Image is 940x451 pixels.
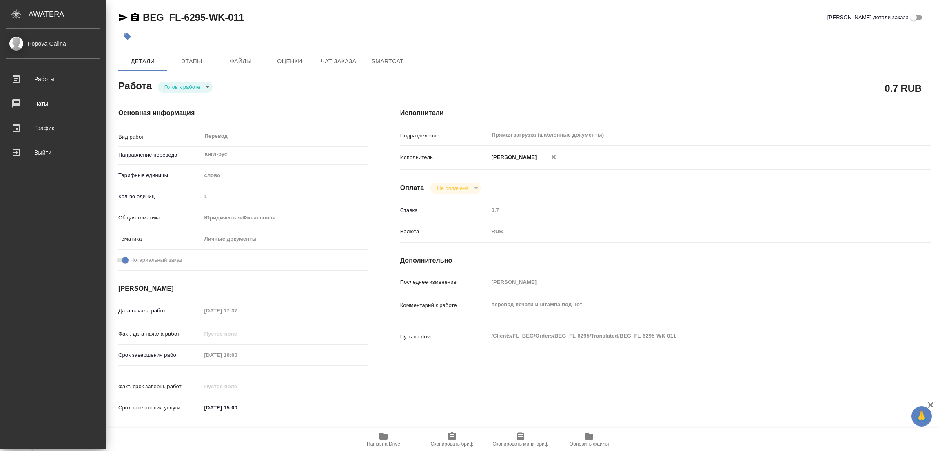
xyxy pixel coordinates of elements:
div: Юридическая/Финансовая [202,211,368,225]
div: слово [202,168,368,182]
span: Файлы [221,56,260,66]
p: Тарифные единицы [118,171,202,179]
p: Срок завершения работ [118,351,202,359]
p: [PERSON_NAME] [489,153,537,161]
span: Чат заказа [319,56,358,66]
h4: Исполнители [400,108,931,118]
button: Добавить тэг [118,27,136,45]
span: Скопировать бриф [430,441,473,447]
p: Дата начала работ [118,307,202,315]
span: Папка на Drive [367,441,400,447]
p: Вид работ [118,133,202,141]
p: Комментарий к работе [400,301,489,310]
p: Ставка [400,206,489,214]
p: Тематика [118,235,202,243]
p: Факт. срок заверш. работ [118,382,202,391]
button: Скопировать ссылку [130,13,140,22]
p: Кол-во единиц [118,192,202,201]
input: Пустое поле [202,190,368,202]
span: Детали [123,56,162,66]
p: Исполнитель [400,153,489,161]
div: Готов к работе [158,82,213,93]
input: Пустое поле [489,204,887,216]
span: Этапы [172,56,211,66]
div: График [6,122,100,134]
input: Пустое поле [202,328,273,340]
span: Скопировать мини-бриф [492,441,548,447]
p: Валюта [400,228,489,236]
a: Работы [2,69,104,89]
input: Пустое поле [489,276,887,288]
div: Popova Galina [6,39,100,48]
input: Пустое поле [202,349,273,361]
div: Готов к работе [430,183,481,194]
button: Готов к работе [162,84,203,91]
button: Удалить исполнителя [545,148,563,166]
p: Направление перевода [118,151,202,159]
a: Чаты [2,93,104,114]
input: Пустое поле [202,305,273,316]
input: ✎ Введи что-нибудь [202,402,273,413]
p: Факт. дата начала работ [118,330,202,338]
span: Обновить файлы [570,441,609,447]
span: 🙏 [915,408,929,425]
p: Общая тематика [118,214,202,222]
input: Пустое поле [202,380,273,392]
h2: 0.7 RUB [885,81,922,95]
button: Скопировать бриф [418,428,486,451]
textarea: /Clients/FL_BEG/Orders/BEG_FL-6295/Translated/BEG_FL-6295-WK-011 [489,329,887,343]
div: Работы [6,73,100,85]
p: Последнее изменение [400,278,489,286]
span: SmartCat [368,56,407,66]
span: Оценки [270,56,309,66]
h4: Оплата [400,183,424,193]
p: Подразделение [400,132,489,140]
button: Не оплачена [435,185,471,192]
div: AWATERA [29,6,106,22]
p: Путь на drive [400,333,489,341]
button: Папка на Drive [349,428,418,451]
div: Личные документы [202,232,368,246]
a: Выйти [2,142,104,163]
h2: Работа [118,78,152,93]
button: Скопировать мини-бриф [486,428,555,451]
a: График [2,118,104,138]
div: Выйти [6,146,100,159]
button: Обновить файлы [555,428,623,451]
textarea: перевод печати и штампа под нот [489,298,887,312]
div: Чаты [6,97,100,110]
p: Срок завершения услуги [118,404,202,412]
div: RUB [489,225,887,239]
a: BEG_FL-6295-WK-011 [143,12,244,23]
span: Нотариальный заказ [130,256,182,264]
span: [PERSON_NAME] детали заказа [827,13,909,22]
button: 🙏 [911,406,932,427]
h4: Дополнительно [400,256,931,265]
h4: Основная информация [118,108,368,118]
h4: [PERSON_NAME] [118,284,368,294]
button: Скопировать ссылку для ЯМессенджера [118,13,128,22]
